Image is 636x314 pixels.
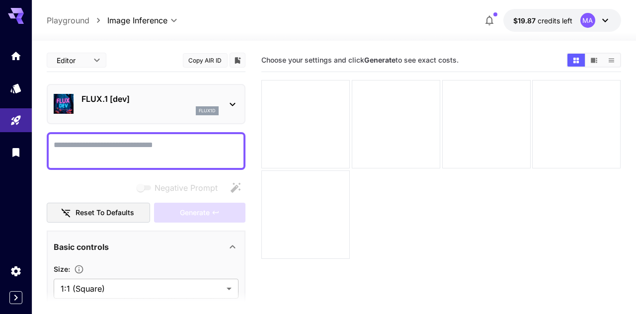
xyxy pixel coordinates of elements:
span: Negative prompts are not compatible with the selected model. [135,181,226,194]
p: Basic controls [54,241,109,253]
span: credits left [538,16,572,25]
button: Show media in grid view [567,54,585,67]
b: Generate [364,56,396,64]
span: Editor [57,55,87,66]
div: Home [10,50,22,62]
span: 1:1 (Square) [61,283,223,295]
span: $19.87 [513,16,538,25]
button: Show media in video view [585,54,603,67]
button: Add to library [233,54,242,66]
button: $19.868MA [503,9,621,32]
button: Adjust the dimensions of the generated image by specifying its width and height in pixels, or sel... [70,264,88,274]
span: Size : [54,265,70,273]
span: Negative Prompt [155,182,218,194]
nav: breadcrumb [47,14,107,26]
button: Expand sidebar [9,291,22,304]
p: FLUX.1 [dev] [81,93,219,105]
span: Image Inference [107,14,167,26]
div: Settings [10,265,22,277]
div: Show media in grid viewShow media in video viewShow media in list view [566,53,621,68]
div: MA [580,13,595,28]
button: Show media in list view [603,54,620,67]
div: FLUX.1 [dev]flux1d [54,89,238,119]
p: flux1d [199,107,216,114]
div: Basic controls [54,235,238,259]
a: Playground [47,14,89,26]
div: $19.868 [513,15,572,26]
div: Library [10,146,22,158]
span: Choose your settings and click to see exact costs. [261,56,459,64]
div: Models [10,82,22,94]
div: Playground [10,114,22,127]
button: Reset to defaults [47,203,150,223]
button: Copy AIR ID [183,53,228,68]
